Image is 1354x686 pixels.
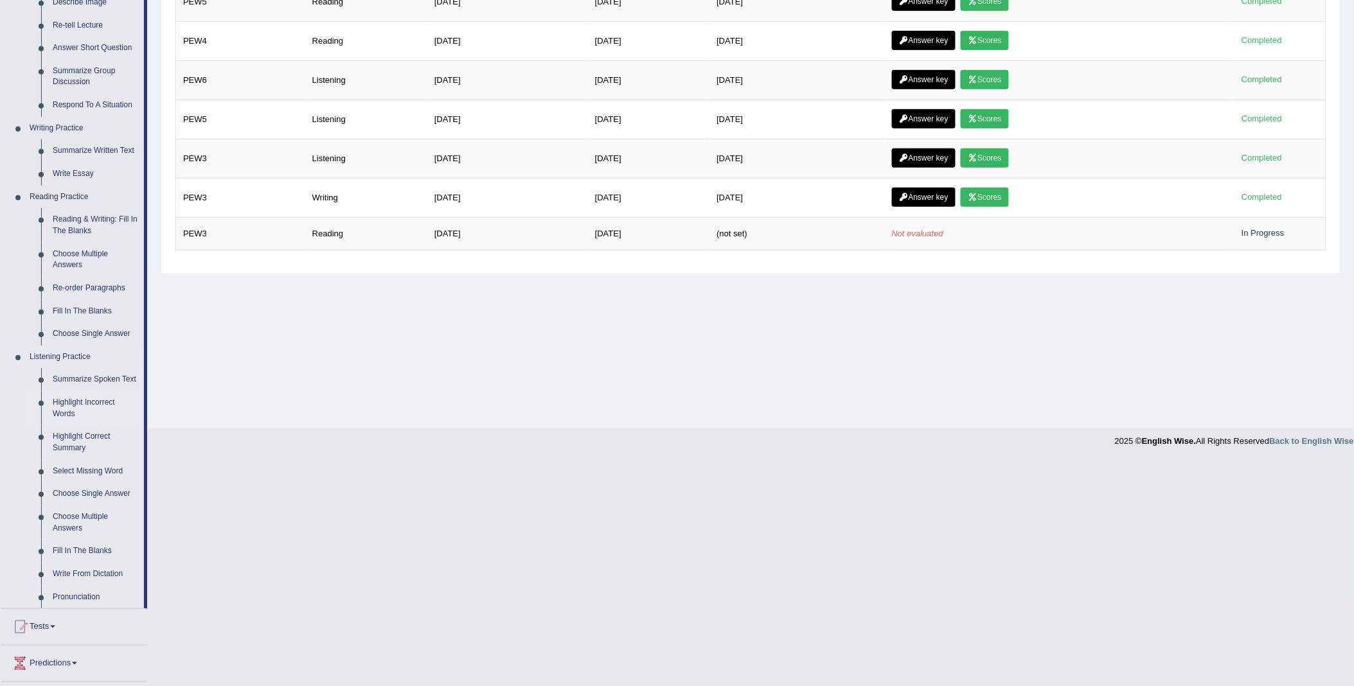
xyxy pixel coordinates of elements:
a: Re-order Paragraphs [47,277,144,300]
td: [DATE] [427,179,588,218]
em: Not evaluated [892,229,943,238]
a: Pronunciation [47,586,144,609]
div: Completed [1237,191,1287,204]
td: [DATE] [588,100,709,139]
td: [DATE] [709,100,884,139]
strong: English Wise. [1142,436,1196,446]
td: [DATE] [427,22,588,61]
div: Completed [1237,152,1287,165]
a: Select Missing Word [47,460,144,483]
td: [DATE] [588,218,709,251]
a: Reading & Writing: Fill In The Blanks [47,208,144,242]
a: Scores [961,109,1008,128]
td: PEW4 [176,22,305,61]
a: Predictions [1,646,147,678]
a: Summarize Group Discussion [47,60,144,94]
td: [DATE] [427,218,588,251]
td: [DATE] [588,139,709,179]
a: Fill In The Blanks [47,540,144,563]
td: [DATE] [427,139,588,179]
td: [DATE] [588,22,709,61]
a: Answer key [892,188,956,207]
a: Tests [1,609,147,641]
td: Listening [305,61,427,100]
td: [DATE] [709,61,884,100]
a: Listening Practice [24,346,144,369]
td: PEW3 [176,218,305,251]
a: Choose Single Answer [47,482,144,506]
td: PEW6 [176,61,305,100]
a: Write Essay [47,163,144,186]
a: Scores [961,31,1008,50]
a: Reading Practice [24,186,144,209]
a: Re-tell Lecture [47,14,144,37]
td: [DATE] [709,22,884,61]
a: Answer Short Question [47,37,144,60]
td: [DATE] [427,61,588,100]
td: Listening [305,100,427,139]
span: (not set) [717,229,747,238]
td: Reading [305,218,427,251]
a: Respond To A Situation [47,94,144,117]
div: Completed [1237,112,1287,126]
a: Answer key [892,70,956,89]
a: Back to English Wise [1270,436,1354,446]
td: Writing [305,179,427,218]
a: Scores [961,188,1008,207]
a: Highlight Incorrect Words [47,391,144,425]
a: Scores [961,70,1008,89]
a: Fill In The Blanks [47,300,144,323]
a: Highlight Correct Summary [47,425,144,459]
td: [DATE] [709,139,884,179]
a: Answer key [892,148,956,168]
td: Reading [305,22,427,61]
div: Completed [1237,73,1287,87]
a: Writing Practice [24,117,144,140]
td: [DATE] [588,61,709,100]
div: Completed [1237,34,1287,48]
a: Answer key [892,109,956,128]
a: Write From Dictation [47,563,144,586]
td: [DATE] [588,179,709,218]
a: Answer key [892,31,956,50]
a: Choose Multiple Answers [47,506,144,540]
div: In Progress [1237,227,1290,240]
a: Summarize Written Text [47,139,144,163]
a: Choose Multiple Answers [47,243,144,277]
td: PEW5 [176,100,305,139]
a: Summarize Spoken Text [47,368,144,391]
td: [DATE] [427,100,588,139]
td: PEW3 [176,139,305,179]
td: PEW3 [176,179,305,218]
div: 2025 © All Rights Reserved [1115,428,1354,447]
td: Listening [305,139,427,179]
td: [DATE] [709,179,884,218]
a: Choose Single Answer [47,322,144,346]
a: Scores [961,148,1008,168]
